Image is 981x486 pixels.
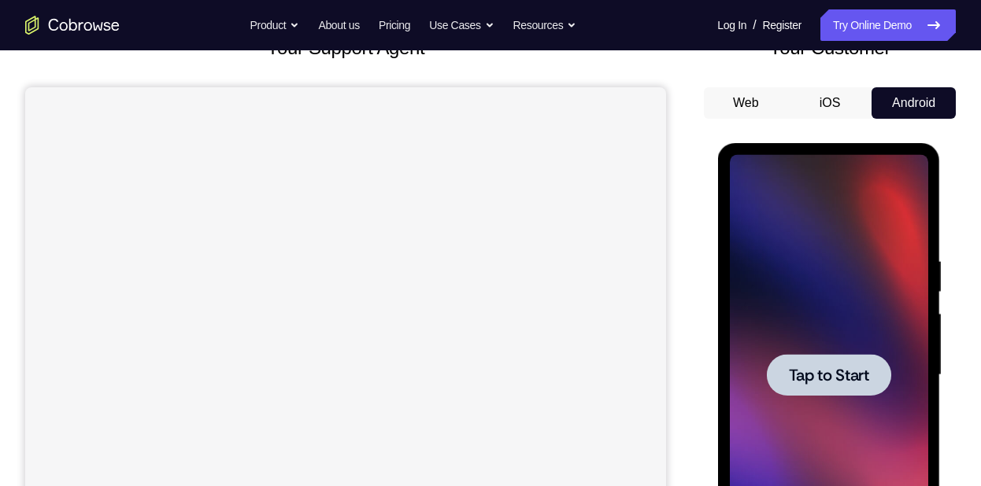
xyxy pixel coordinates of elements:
span: Tap to Start [71,224,151,240]
a: Register [763,9,801,41]
button: Product [250,9,300,41]
button: Resources [513,9,577,41]
a: Go to the home page [25,16,120,35]
button: Use Cases [429,9,494,41]
button: Tap to Start [49,211,173,252]
a: About us [318,9,359,41]
a: Log In [717,9,746,41]
span: / [753,16,756,35]
button: Android [872,87,956,119]
button: Web [704,87,788,119]
a: Try Online Demo [820,9,956,41]
a: Pricing [379,9,410,41]
button: iOS [788,87,872,119]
